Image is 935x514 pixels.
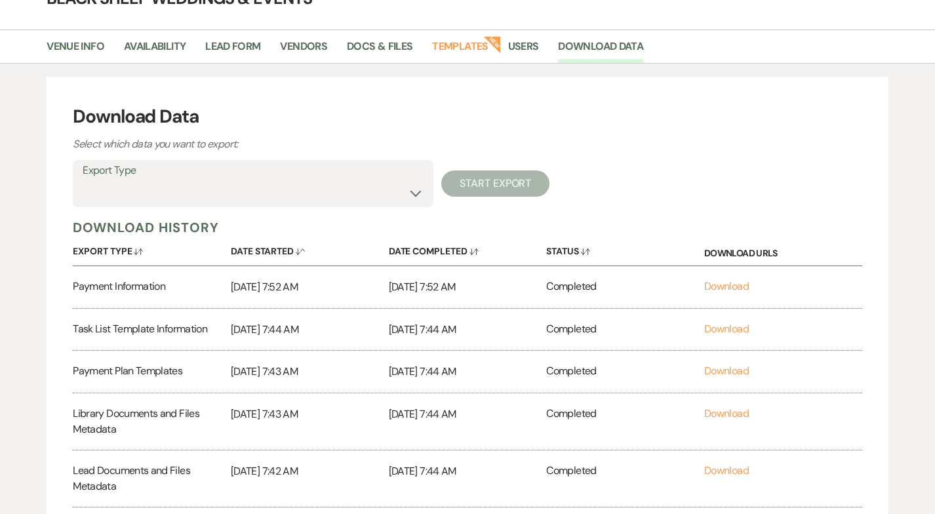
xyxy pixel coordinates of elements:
div: Download URLs [704,236,862,266]
p: [DATE] 7:52 AM [389,279,547,296]
a: Download [704,322,749,336]
p: [DATE] 7:44 AM [389,406,547,423]
label: Export Type [83,161,424,180]
button: Start Export [441,170,549,197]
a: Download Data [558,38,643,63]
a: Users [508,38,539,63]
div: Completed [546,393,704,450]
div: Completed [546,266,704,308]
button: Export Type [73,236,231,262]
div: Completed [546,351,704,393]
strong: New [483,35,502,53]
p: [DATE] 7:43 AM [231,406,389,423]
div: Payment Plan Templates [73,351,231,393]
h5: Download History [73,219,862,236]
a: Download [704,406,749,420]
div: Payment Information [73,266,231,308]
p: [DATE] 7:52 AM [231,279,389,296]
a: Download [704,364,749,378]
a: Availability [124,38,186,63]
a: Lead Form [205,38,260,63]
p: [DATE] 7:42 AM [231,463,389,480]
p: [DATE] 7:43 AM [231,363,389,380]
div: Lead Documents and Files Metadata [73,450,231,507]
p: [DATE] 7:44 AM [389,321,547,338]
p: [DATE] 7:44 AM [231,321,389,338]
a: Templates [432,38,488,63]
p: [DATE] 7:44 AM [389,363,547,380]
button: Date Completed [389,236,547,262]
a: Venue Info [47,38,104,63]
button: Status [546,236,704,262]
a: Docs & Files [347,38,412,63]
p: [DATE] 7:44 AM [389,463,547,480]
a: Download [704,464,749,477]
a: Download [704,279,749,293]
div: Library Documents and Files Metadata [73,393,231,450]
button: Date Started [231,236,389,262]
div: Completed [546,450,704,507]
div: Task List Template Information [73,309,231,351]
p: Select which data you want to export: [73,136,532,153]
h3: Download Data [73,103,862,130]
div: Completed [546,309,704,351]
a: Vendors [280,38,327,63]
